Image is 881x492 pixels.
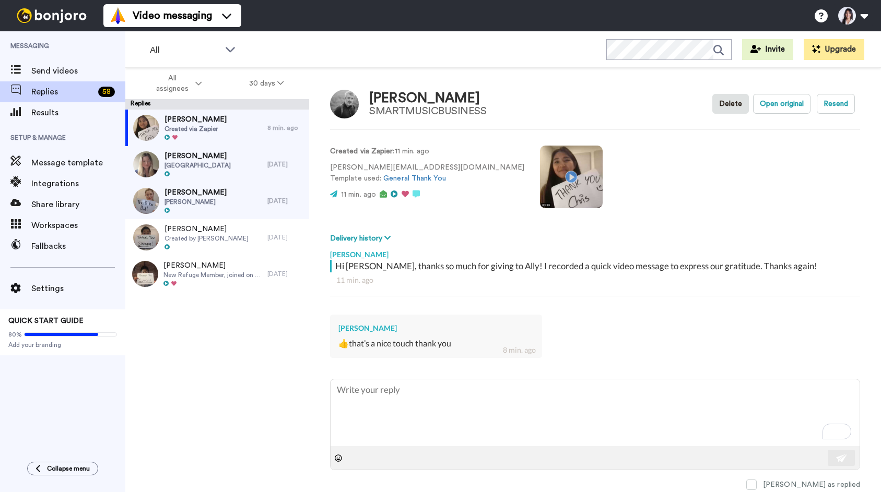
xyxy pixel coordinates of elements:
[125,146,309,183] a: [PERSON_NAME][GEOGRAPHIC_DATA][DATE]
[383,175,446,182] a: General Thank You
[335,260,857,272] div: Hi [PERSON_NAME], thanks so much for giving to Ally! I recorded a quick video message to express ...
[163,260,262,271] span: [PERSON_NAME]
[341,191,376,198] span: 11 min. ago
[132,261,158,287] img: 2ac58d3c-867c-420c-a10b-c34aefe08ca1-thumb.jpg
[338,338,534,350] div: 👍that’s a nice touch thank you
[165,151,231,161] span: [PERSON_NAME]
[742,39,793,60] button: Invite
[753,94,810,114] button: Open original
[151,73,193,94] span: All assignees
[125,99,309,110] div: Replies
[817,94,855,114] button: Resend
[31,240,125,253] span: Fallbacks
[165,234,249,243] span: Created by [PERSON_NAME]
[267,270,304,278] div: [DATE]
[165,198,227,206] span: [PERSON_NAME]
[330,233,394,244] button: Delivery history
[369,105,486,117] div: SMARTMUSICBUSINESS
[8,317,84,325] span: QUICK START GUIDE
[712,94,749,114] button: Delete
[226,74,308,93] button: 30 days
[763,479,860,490] div: [PERSON_NAME] as replied
[267,124,304,132] div: 8 min. ago
[330,146,524,157] p: : 11 min. ago
[331,379,860,446] textarea: To enrich screen reader interactions, please activate Accessibility in Grammarly extension settings
[8,330,22,339] span: 80%
[31,198,125,211] span: Share library
[125,256,309,292] a: [PERSON_NAME]New Refuge Member, joined on [DATE] 5:23 AM PDT[DATE]
[133,8,212,23] span: Video messaging
[110,7,126,24] img: vm-color.svg
[127,69,226,98] button: All assignees
[165,161,231,170] span: [GEOGRAPHIC_DATA]
[267,160,304,169] div: [DATE]
[31,219,125,232] span: Workspaces
[133,224,159,250] img: 401fbbb4-c368-4f10-bf52-583dcd7c4eaf-thumb.jpg
[267,233,304,242] div: [DATE]
[31,86,94,98] span: Replies
[836,454,848,462] img: send-white.svg
[47,464,90,473] span: Collapse menu
[13,8,91,23] img: bj-logo-header-white.svg
[369,91,486,106] div: [PERSON_NAME]
[330,244,860,260] div: [PERSON_NAME]
[31,106,125,119] span: Results
[125,219,309,256] a: [PERSON_NAME]Created by [PERSON_NAME][DATE]
[31,282,125,295] span: Settings
[267,197,304,205] div: [DATE]
[125,183,309,219] a: [PERSON_NAME][PERSON_NAME][DATE]
[804,39,864,60] button: Upgrade
[31,157,125,169] span: Message template
[163,271,262,279] span: New Refuge Member, joined on [DATE] 5:23 AM PDT
[8,341,117,349] span: Add your branding
[165,187,227,198] span: [PERSON_NAME]
[31,177,125,190] span: Integrations
[165,125,227,133] span: Created via Zapier
[503,345,536,355] div: 8 min. ago
[27,462,98,475] button: Collapse menu
[330,162,524,184] p: [PERSON_NAME][EMAIL_ADDRESS][DOMAIN_NAME] Template used:
[125,110,309,146] a: [PERSON_NAME]Created via Zapier8 min. ago
[165,114,227,125] span: [PERSON_NAME]
[150,44,220,56] span: All
[330,90,359,118] img: Image of Chris Greenwood
[336,275,854,285] div: 11 min. ago
[133,188,159,214] img: 3d9b2df0-36f3-47f2-a289-44ce148da160-thumb.jpg
[98,87,115,97] div: 58
[165,224,249,234] span: [PERSON_NAME]
[338,323,534,333] div: [PERSON_NAME]
[31,65,125,77] span: Send videos
[330,148,393,155] strong: Created via Zapier
[133,151,159,177] img: c0e959bd-3362-4176-b83c-542333bb1362-thumb.jpg
[133,115,159,141] img: 59adc246-38d4-4c49-8989-b44555ee7036-thumb.jpg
